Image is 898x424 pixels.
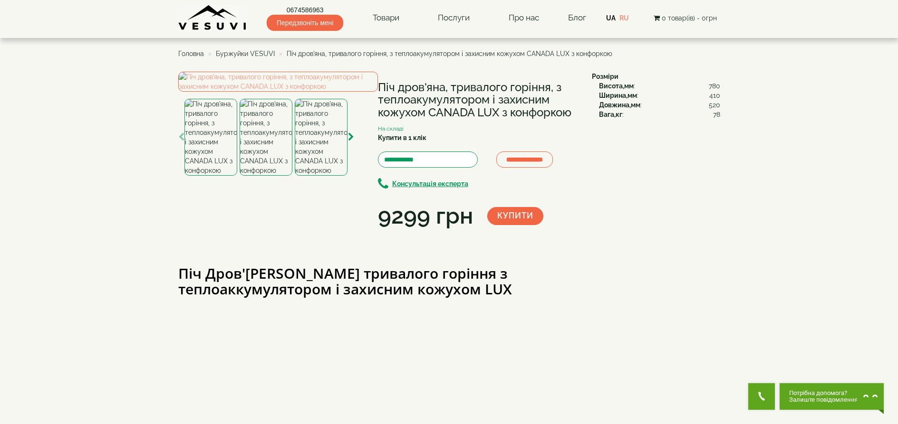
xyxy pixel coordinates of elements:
[789,396,858,403] span: Залиште повідомлення
[287,50,612,57] span: Піч дров'яна, тривалого горіння, з теплоакумулятором і захисним кожухом CANADA LUX з конфоркою
[295,99,348,176] img: Піч дров'яна, тривалого горіння, з теплоакумулятором і захисним кожухом CANADA LUX з конфоркою
[662,14,717,22] span: 0 товар(ів) - 0грн
[619,14,629,22] a: RU
[599,81,720,91] div: :
[748,383,775,410] button: Get Call button
[267,5,343,15] a: 0674586963
[713,110,720,119] span: 78
[606,14,616,22] a: UA
[363,7,409,29] a: Товари
[487,207,543,225] button: Купити
[599,91,720,100] div: :
[216,50,275,57] a: Буржуйки VESUVI
[651,13,720,23] button: 0 товар(ів) - 0грн
[599,100,720,110] div: :
[568,13,586,22] a: Блог
[178,264,512,299] b: Піч Дров'[PERSON_NAME] тривалого горіння з теплоаккумулятором і захисним кожухом LUX
[499,7,549,29] a: Про нас
[599,111,622,118] b: Вага,кг
[378,133,426,142] label: Купити в 1 клік
[378,125,404,132] small: На складі
[599,82,634,90] b: Висота,мм
[599,92,637,99] b: Ширина,мм
[378,200,473,232] div: 9299 грн
[240,99,292,176] img: Піч дров'яна, тривалого горіння, з теплоакумулятором і захисним кожухом CANADA LUX з конфоркою
[599,110,720,119] div: :
[428,7,479,29] a: Послуги
[709,81,720,91] span: 780
[780,383,884,410] button: Chat button
[599,101,640,109] b: Довжина,мм
[267,15,343,31] span: Передзвоніть мені
[592,73,618,80] b: Розміри
[178,5,247,31] img: content
[378,81,578,119] h1: Піч дров'яна, тривалого горіння, з теплоакумулятором і захисним кожухом CANADA LUX з конфоркою
[709,100,720,110] span: 520
[709,91,720,100] span: 410
[184,99,237,176] img: Піч дров'яна, тривалого горіння, з теплоакумулятором і захисним кожухом CANADA LUX з конфоркою
[392,180,468,188] b: Консультація експерта
[178,50,204,57] a: Головна
[789,390,858,396] span: Потрібна допомога?
[178,72,378,92] img: Піч дров'яна, тривалого горіння, з теплоакумулятором і захисним кожухом CANADA LUX з конфоркою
